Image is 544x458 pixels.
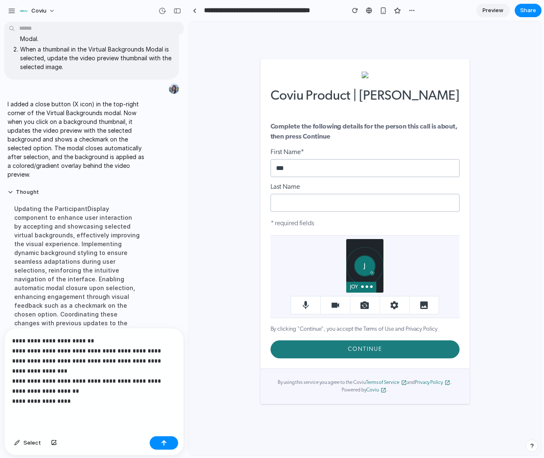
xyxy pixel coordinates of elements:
div: Updating the ParticipantDisplay component to enhance user interaction by accepting and showcasing... [8,199,147,376]
img: cmewbp5s801zs016z8tgbheoj.bin [173,50,180,57]
a: Terms of Service [177,358,218,365]
span: Preview [483,6,503,15]
a: Coviu [178,365,198,373]
span: Continue [159,325,194,331]
i: open_in_new [192,366,198,372]
a: Privacy Policy [226,358,262,365]
button: Select [10,436,45,450]
a: Preview [476,4,510,17]
i: open_in_new [212,358,218,364]
li: When a thumbnail in the Virtual Backgrounds Modal is selected, update the video preview thumbnail... [20,45,171,71]
i: open_in_new [256,358,262,364]
button: Continue [82,319,271,337]
span: Share [520,6,536,15]
div: Joy [158,260,173,271]
p: I added a close button (X icon) in the top-right corner of the Virtual Backgrounds modal. Now whe... [8,100,147,179]
p: Complete the following details for the person this call is about, then press Continue [82,100,271,121]
button: Coviu [16,4,59,18]
p: * required fields [82,197,271,207]
h1: Coviu Product | [PERSON_NAME] [82,67,271,83]
span: Select [23,439,41,447]
label: First Name [82,128,271,134]
p: By clicking "Continue", you accept the Terms of Use and Privacy Policy [82,304,271,312]
button: Share [515,4,541,17]
span: Coviu [31,7,46,15]
label: Last Name [82,162,271,169]
p: By using this service you agree to the Coviu and . Powered by . [82,358,271,373]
